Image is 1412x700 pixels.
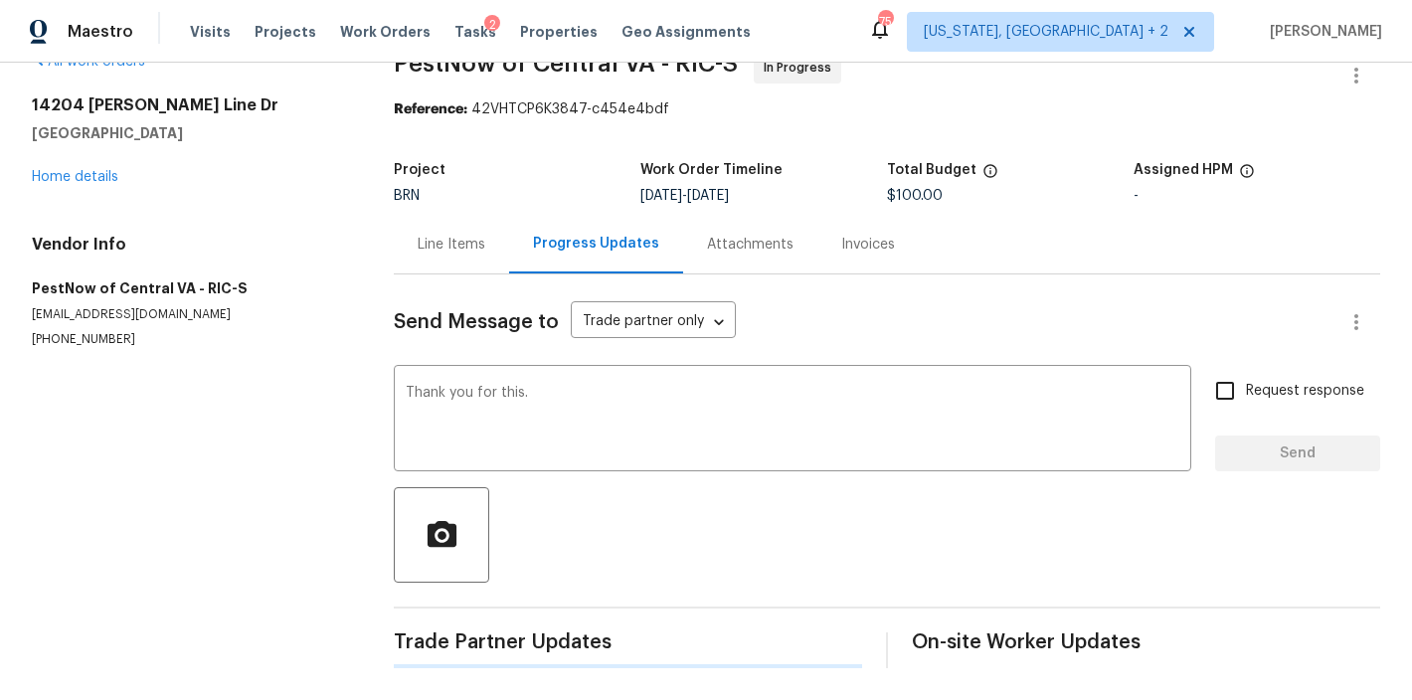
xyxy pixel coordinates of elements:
[406,386,1179,455] textarea: Thank you for this.
[340,22,431,42] span: Work Orders
[520,22,598,42] span: Properties
[394,52,738,76] span: PestNow of Central VA - RIC-S
[255,22,316,42] span: Projects
[32,123,346,143] h5: [GEOGRAPHIC_DATA]
[1239,163,1255,189] span: The hpm assigned to this work order.
[878,12,892,32] div: 75
[32,331,346,348] p: [PHONE_NUMBER]
[841,235,895,255] div: Invoices
[190,22,231,42] span: Visits
[32,278,346,298] h5: PestNow of Central VA - RIC-S
[707,235,794,255] div: Attachments
[394,312,559,332] span: Send Message to
[484,15,500,35] div: 2
[394,163,445,177] h5: Project
[571,306,736,339] div: Trade partner only
[687,189,729,203] span: [DATE]
[394,102,467,116] b: Reference:
[1134,189,1380,203] div: -
[764,58,839,78] span: In Progress
[912,632,1380,652] span: On-site Worker Updates
[454,25,496,39] span: Tasks
[32,306,346,323] p: [EMAIL_ADDRESS][DOMAIN_NAME]
[1134,163,1233,177] h5: Assigned HPM
[394,189,420,203] span: BRN
[394,632,862,652] span: Trade Partner Updates
[418,235,485,255] div: Line Items
[32,170,118,184] a: Home details
[887,163,976,177] h5: Total Budget
[533,234,659,254] div: Progress Updates
[394,99,1380,119] div: 42VHTCP6K3847-c454e4bdf
[640,189,682,203] span: [DATE]
[640,189,729,203] span: -
[640,163,783,177] h5: Work Order Timeline
[32,235,346,255] h4: Vendor Info
[924,22,1168,42] span: [US_STATE], [GEOGRAPHIC_DATA] + 2
[32,95,346,115] h2: 14204 [PERSON_NAME] Line Dr
[1262,22,1382,42] span: [PERSON_NAME]
[887,189,943,203] span: $100.00
[982,163,998,189] span: The total cost of line items that have been proposed by Opendoor. This sum includes line items th...
[68,22,133,42] span: Maestro
[1246,381,1364,402] span: Request response
[621,22,751,42] span: Geo Assignments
